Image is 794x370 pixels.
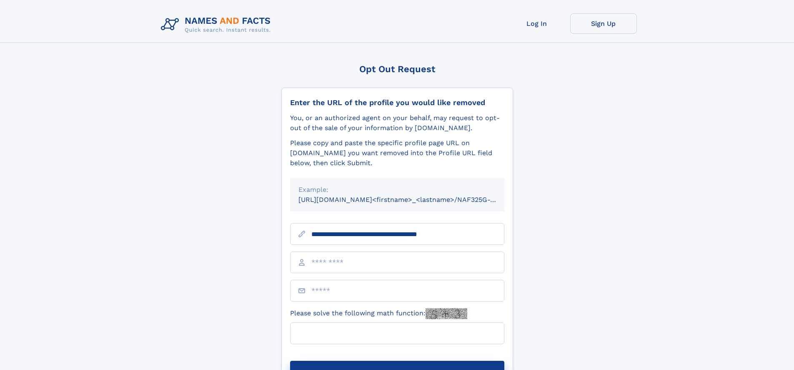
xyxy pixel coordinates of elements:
img: Logo Names and Facts [158,13,278,36]
div: Enter the URL of the profile you would like removed [290,98,504,107]
small: [URL][DOMAIN_NAME]<firstname>_<lastname>/NAF325G-xxxxxxxx [298,196,520,204]
label: Please solve the following math function: [290,308,467,319]
a: Log In [503,13,570,34]
div: You, or an authorized agent on your behalf, may request to opt-out of the sale of your informatio... [290,113,504,133]
div: Please copy and paste the specific profile page URL on [DOMAIN_NAME] you want removed into the Pr... [290,138,504,168]
div: Opt Out Request [281,64,513,74]
div: Example: [298,185,496,195]
a: Sign Up [570,13,637,34]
